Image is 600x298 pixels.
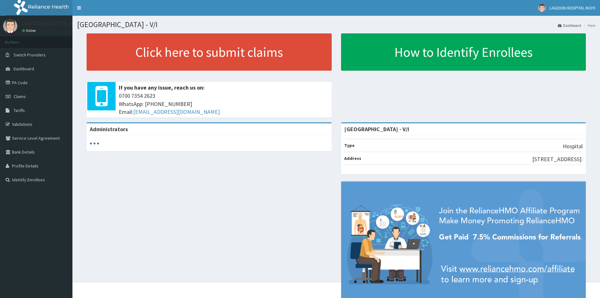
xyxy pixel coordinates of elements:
svg: audio-loading [90,139,99,148]
p: LAGOON HOSPITAL IKOYI [22,20,83,26]
span: Tariffs [14,108,25,113]
b: Administrators [90,126,128,133]
a: Click here to submit claims [87,33,332,71]
a: Online [22,28,37,33]
b: If you have any issue, reach us on: [119,84,205,91]
span: LAGOON HOSPITAL IKOYI [550,5,595,11]
p: Hospital [563,142,583,150]
a: Dashboard [558,23,581,28]
span: Dashboard [14,66,34,72]
img: User Image [538,4,546,12]
b: Address [344,155,361,161]
span: 0700 7354 2623 WhatsApp: [PHONE_NUMBER] Email: [119,92,329,116]
h1: [GEOGRAPHIC_DATA] - V/I [77,20,595,29]
img: User Image [3,19,17,33]
span: Switch Providers [14,52,46,58]
a: How to Identify Enrollees [341,33,586,71]
li: Here [582,23,595,28]
strong: [GEOGRAPHIC_DATA] - V/I [344,126,409,133]
b: Type [344,143,355,148]
p: [STREET_ADDRESS]. [532,155,583,163]
span: Claims [14,94,26,99]
a: [EMAIL_ADDRESS][DOMAIN_NAME] [133,108,220,115]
